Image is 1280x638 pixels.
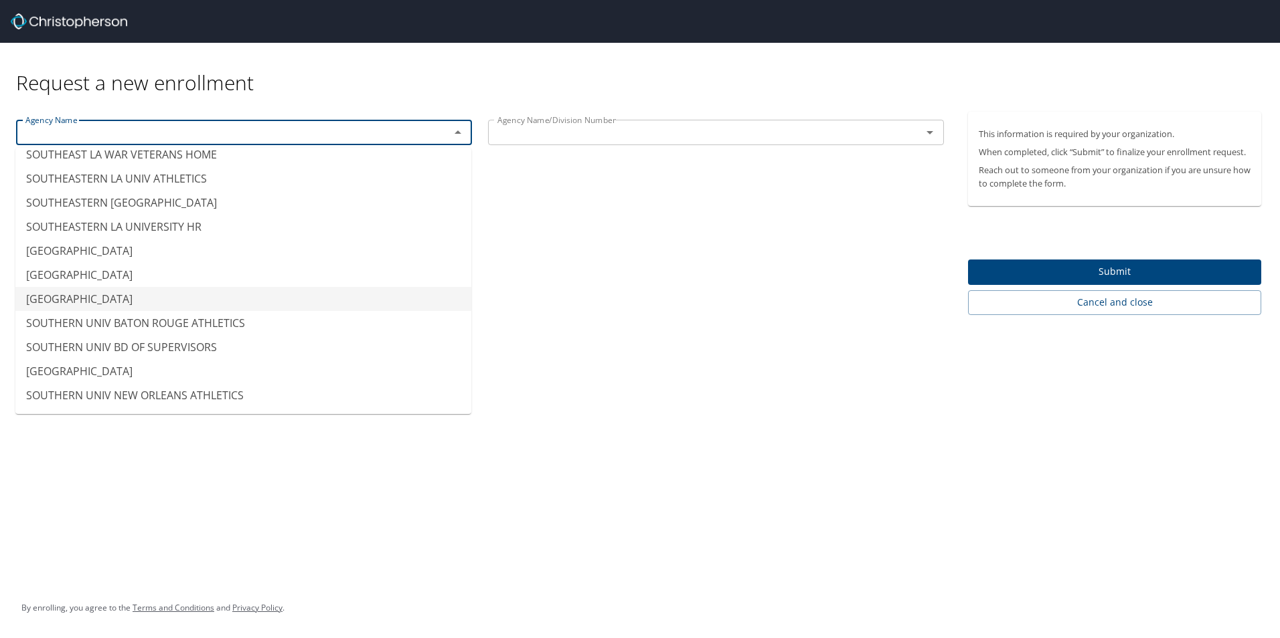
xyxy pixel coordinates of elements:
[15,359,471,383] li: [GEOGRAPHIC_DATA]
[968,259,1261,286] button: Submit
[921,123,939,142] button: Open
[15,311,471,335] li: SOUTHERN UNIV BATON ROUGE ATHLETICS
[15,383,471,407] li: SOUTHERN UNIV NEW ORLEANS ATHLETICS
[15,239,471,263] li: [GEOGRAPHIC_DATA]
[979,128,1251,140] p: This information is required by your organization.
[449,123,467,142] button: Close
[21,591,285,625] div: By enrolling, you agree to the and .
[15,335,471,359] li: SOUTHERN UNIV BD OF SUPERVISORS
[979,146,1251,158] p: When completed, click “Submit” to finalize your enrollment request.
[11,13,127,29] img: cbt logo
[979,263,1251,280] span: Submit
[15,407,471,431] li: SOUTHERN UNIV President System
[15,287,471,311] li: [GEOGRAPHIC_DATA]
[15,167,471,191] li: SOUTHEASTERN LA UNIV ATHLETICS
[15,191,471,215] li: SOUTHEASTERN [GEOGRAPHIC_DATA]
[15,142,471,167] li: SOUTHEAST LA WAR VETERANS HOME
[232,602,283,613] a: Privacy Policy
[133,602,214,613] a: Terms and Conditions
[979,164,1251,189] p: Reach out to someone from your organization if you are unsure how to complete the form.
[15,215,471,239] li: SOUTHEASTERN LA UNIVERSITY HR
[968,290,1261,315] button: Cancel and close
[15,263,471,287] li: [GEOGRAPHIC_DATA]
[16,43,1272,96] div: Request a new enrollment
[979,294,1251,311] span: Cancel and close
